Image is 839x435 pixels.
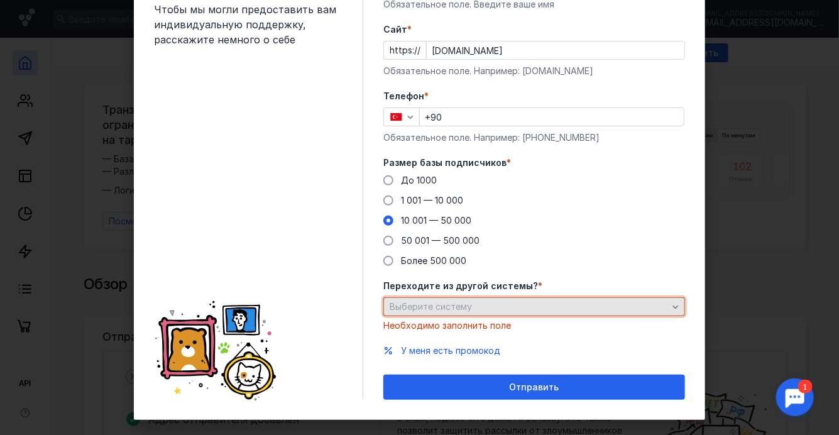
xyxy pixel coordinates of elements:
[28,8,43,21] div: 1
[401,255,466,266] span: Более 500 000
[401,345,500,356] span: У меня есть промокод
[383,297,685,316] button: Выберите систему
[510,382,559,393] span: Отправить
[383,319,685,332] div: Необходимо заполнить поле
[383,65,685,77] div: Обязательное поле. Например: [DOMAIN_NAME]
[401,344,500,357] button: У меня есть промокод
[401,215,471,226] span: 10 001 — 50 000
[383,375,685,400] button: Отправить
[383,157,507,169] span: Размер базы подписчиков
[383,90,424,102] span: Телефон
[401,195,463,206] span: 1 001 — 10 000
[390,301,472,312] span: Выберите систему
[383,23,407,36] span: Cайт
[401,235,480,246] span: 50 001 — 500 000
[401,175,437,185] span: До 1000
[154,2,343,47] span: Чтобы мы могли предоставить вам индивидуальную поддержку, расскажите немного о себе
[383,280,538,292] span: Переходите из другой системы?
[383,131,685,144] div: Обязательное поле. Например: [PHONE_NUMBER]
